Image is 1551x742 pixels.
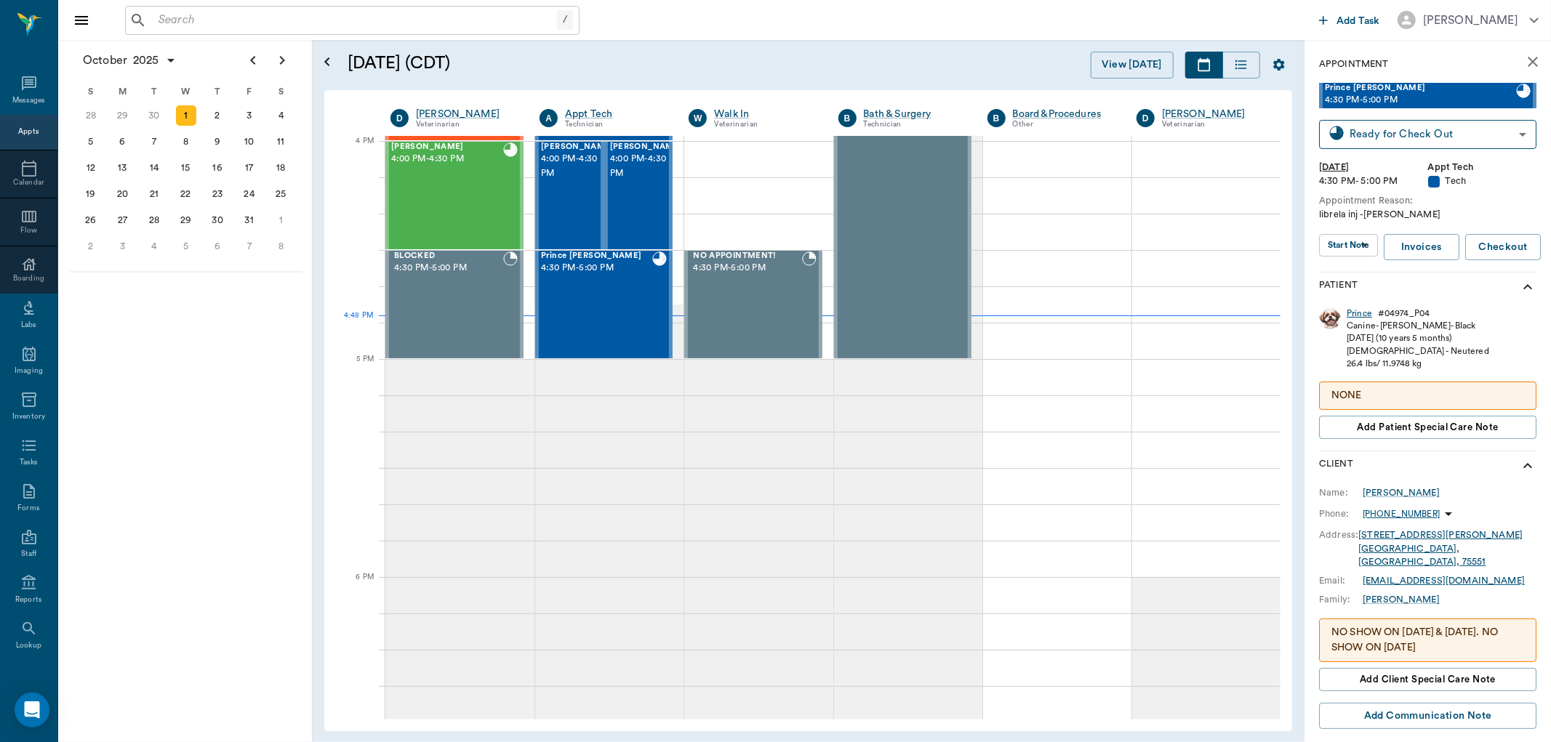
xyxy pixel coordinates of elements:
[144,236,164,257] div: Tuesday, November 4, 2025
[107,81,139,102] div: M
[12,411,45,422] div: Inventory
[336,352,374,388] div: 5 PM
[714,118,816,131] div: Veterinarian
[541,152,614,181] span: 4:00 PM - 4:30 PM
[318,34,336,90] button: Open calendar
[270,210,291,230] div: Saturday, November 1, 2025
[239,132,260,152] div: Friday, October 10, 2025
[112,236,132,257] div: Monday, November 3, 2025
[348,52,729,75] h5: [DATE] (CDT)
[144,158,164,178] div: Tuesday, October 14, 2025
[1013,107,1115,121] div: Board &Procedures
[17,503,39,514] div: Forms
[565,107,667,121] a: Appt Tech
[1325,84,1516,93] span: Prince [PERSON_NAME]
[233,81,265,102] div: F
[1319,457,1353,475] p: Client
[1519,278,1536,296] svg: show more
[16,640,41,651] div: Lookup
[1363,593,1440,606] a: [PERSON_NAME]
[144,210,164,230] div: Tuesday, October 28, 2025
[1319,161,1428,174] div: [DATE]
[1319,486,1363,499] div: Name:
[270,184,291,204] div: Saturday, October 25, 2025
[170,81,202,102] div: W
[1319,507,1363,520] div: Phone:
[130,50,162,70] span: 2025
[176,210,196,230] div: Wednesday, October 29, 2025
[1428,161,1537,174] div: Appt Tech
[1319,528,1358,541] div: Address:
[610,142,683,152] span: [PERSON_NAME]
[239,158,260,178] div: Friday, October 17, 2025
[1319,574,1363,587] div: Email:
[693,251,801,261] span: NO APPOINTMENT!
[1319,174,1428,188] div: 4:30 PM - 5:00 PM
[1423,12,1518,29] div: [PERSON_NAME]
[207,236,228,257] div: Thursday, November 6, 2025
[416,107,518,121] div: [PERSON_NAME]
[1363,508,1440,520] p: [PHONE_NUMBER]
[112,184,132,204] div: Monday, October 20, 2025
[1360,672,1496,687] span: Add client Special Care Note
[535,141,604,250] div: CHECKED_OUT, 4:00 PM - 4:30 PM
[1331,388,1524,403] p: NONE
[144,184,164,204] div: Tuesday, October 21, 2025
[239,105,260,126] div: Friday, October 3, 2025
[1363,486,1440,499] a: [PERSON_NAME]
[239,210,260,230] div: Friday, October 31, 2025
[1363,576,1525,585] a: [EMAIL_ADDRESS][DOMAIN_NAME]
[1319,57,1388,71] p: Appointment
[1347,320,1489,332] div: Canine - [PERSON_NAME] - Black
[1319,593,1363,606] div: Family:
[864,107,966,121] div: Bath & Surgery
[268,46,297,75] button: Next page
[1378,307,1430,320] div: # 04974_P04
[20,457,38,468] div: Tasks
[144,132,164,152] div: Tuesday, October 7, 2025
[112,158,132,178] div: Monday, October 13, 2025
[1347,307,1372,320] a: Prince
[21,320,36,331] div: Labs
[239,184,260,204] div: Friday, October 24, 2025
[81,184,101,204] div: Sunday, October 19, 2025
[239,236,260,257] div: Friday, November 7, 2025
[1319,703,1536,730] button: Add Communication Note
[15,693,49,727] div: Open Intercom Messenger
[270,158,291,178] div: Saturday, October 18, 2025
[176,132,196,152] div: Wednesday, October 8, 2025
[416,118,518,131] div: Veterinarian
[391,142,503,152] span: [PERSON_NAME]
[176,105,196,126] div: Today, Wednesday, October 1, 2025
[714,107,816,121] a: Walk In
[535,250,673,359] div: READY_TO_CHECKOUT, 4:30 PM - 5:00 PM
[1358,531,1523,566] a: [STREET_ADDRESS][PERSON_NAME][GEOGRAPHIC_DATA], [GEOGRAPHIC_DATA], 75551
[1347,345,1489,358] div: [DEMOGRAPHIC_DATA] - Neutered
[336,570,374,606] div: 6 PM
[1428,174,1537,188] div: Tech
[1319,278,1358,296] p: Patient
[270,236,291,257] div: Saturday, November 8, 2025
[153,10,557,31] input: Search
[684,250,822,359] div: BOOKED, 4:30 PM - 5:00 PM
[557,10,573,30] div: /
[207,210,228,230] div: Thursday, October 30, 2025
[394,251,503,261] span: BLOCKED
[176,184,196,204] div: Wednesday, October 22, 2025
[1162,107,1264,121] a: [PERSON_NAME]
[565,118,667,131] div: Technician
[1519,457,1536,475] svg: show more
[1013,118,1115,131] div: Other
[1518,47,1547,76] button: close
[15,594,42,605] div: Reports
[385,141,524,250] div: READY_TO_CHECKOUT, 4:00 PM - 4:30 PM
[1319,208,1536,222] div: librela inj -[PERSON_NAME]
[390,109,409,127] div: D
[81,105,101,126] div: Sunday, September 28, 2025
[1162,118,1264,131] div: Veterinarian
[1357,419,1498,435] span: Add patient Special Care Note
[12,95,46,106] div: Messages
[76,46,184,75] button: October2025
